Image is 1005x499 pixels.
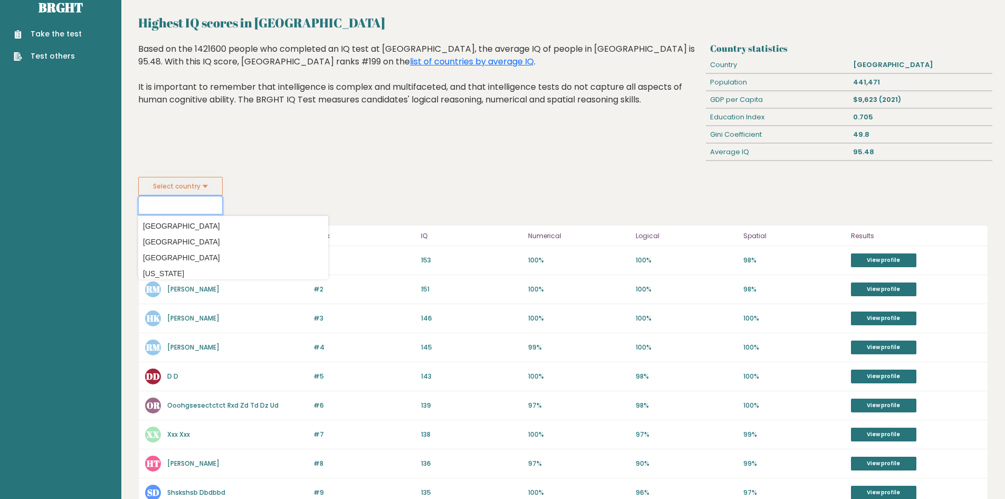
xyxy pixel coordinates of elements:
[167,459,219,468] a: [PERSON_NAME]
[743,459,845,468] p: 99%
[147,399,160,411] text: OR
[528,285,629,294] p: 100%
[421,401,522,410] p: 139
[421,230,522,242] p: IQ
[849,126,992,143] div: 49.8
[706,91,849,108] div: GDP per Capita
[147,457,160,469] text: HT
[528,314,629,323] p: 100%
[167,430,190,439] a: Xxx Xxx
[851,230,981,242] p: Results
[528,256,629,265] p: 100%
[421,256,522,265] p: 153
[528,372,629,381] p: 100%
[743,285,845,294] p: 98%
[421,372,522,381] p: 143
[636,488,737,497] p: 96%
[141,234,326,250] option: [GEOGRAPHIC_DATA]
[849,74,992,91] div: 441,471
[851,312,916,325] a: View profile
[849,57,992,73] div: [GEOGRAPHIC_DATA]
[528,401,629,410] p: 97%
[146,370,160,382] text: DD
[849,109,992,126] div: 0.705
[851,341,916,354] a: View profile
[528,430,629,439] p: 100%
[141,219,326,234] option: [GEOGRAPHIC_DATA]
[528,343,629,352] p: 99%
[167,343,219,352] a: [PERSON_NAME]
[528,488,629,497] p: 100%
[313,372,415,381] p: #5
[743,230,845,242] p: Spatial
[138,177,223,196] button: Select country
[167,285,219,294] a: [PERSON_NAME]
[706,144,849,161] div: Average IQ
[743,488,845,497] p: 97%
[167,372,178,381] a: D D
[636,459,737,468] p: 90%
[851,253,916,267] a: View profile
[851,399,916,412] a: View profile
[421,285,522,294] p: 151
[167,488,225,497] a: Shskshsb Dbdbbd
[421,314,522,323] p: 146
[146,283,160,295] text: RM
[313,285,415,294] p: #2
[849,91,992,108] div: $9,623 (2021)
[743,256,845,265] p: 98%
[743,401,845,410] p: 100%
[313,430,415,439] p: #7
[138,196,223,214] input: Select your country
[706,126,849,143] div: Gini Coefficient
[528,230,629,242] p: Numerical
[851,428,916,441] a: View profile
[147,486,159,498] text: SD
[410,55,534,68] a: list of countries by average IQ
[313,401,415,410] p: #6
[141,266,326,281] option: [US_STATE]
[421,459,522,468] p: 136
[421,343,522,352] p: 145
[636,372,737,381] p: 98%
[313,459,415,468] p: #8
[146,341,160,353] text: RM
[636,343,737,352] p: 100%
[167,401,279,410] a: Ooohgsesectctct Rxd Zd Td Dz Ud
[636,430,737,439] p: 97%
[636,314,737,323] p: 100%
[636,401,737,410] p: 98%
[851,283,916,296] a: View profile
[138,13,988,32] h2: Highest IQ scores in [GEOGRAPHIC_DATA]
[421,430,522,439] p: 138
[141,250,326,266] option: [GEOGRAPHIC_DATA]
[710,43,988,54] h3: Country statistics
[706,57,849,73] div: Country
[636,230,737,242] p: Logical
[146,428,160,440] text: XX
[743,430,845,439] p: 99%
[421,488,522,497] p: 135
[14,51,82,62] a: Test others
[14,29,82,40] a: Take the test
[313,488,415,497] p: #9
[706,74,849,91] div: Population
[313,256,415,265] p: #1
[636,256,737,265] p: 100%
[147,312,160,324] text: HK
[313,314,415,323] p: #3
[743,314,845,323] p: 100%
[706,109,849,126] div: Education Index
[138,43,702,122] div: Based on the 1421600 people who completed an IQ test at [GEOGRAPHIC_DATA], the average IQ of peop...
[167,314,219,323] a: [PERSON_NAME]
[528,459,629,468] p: 97%
[636,285,737,294] p: 100%
[743,372,845,381] p: 100%
[313,230,415,242] p: Rank
[313,343,415,352] p: #4
[849,144,992,161] div: 95.48
[851,370,916,383] a: View profile
[851,457,916,470] a: View profile
[743,343,845,352] p: 100%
